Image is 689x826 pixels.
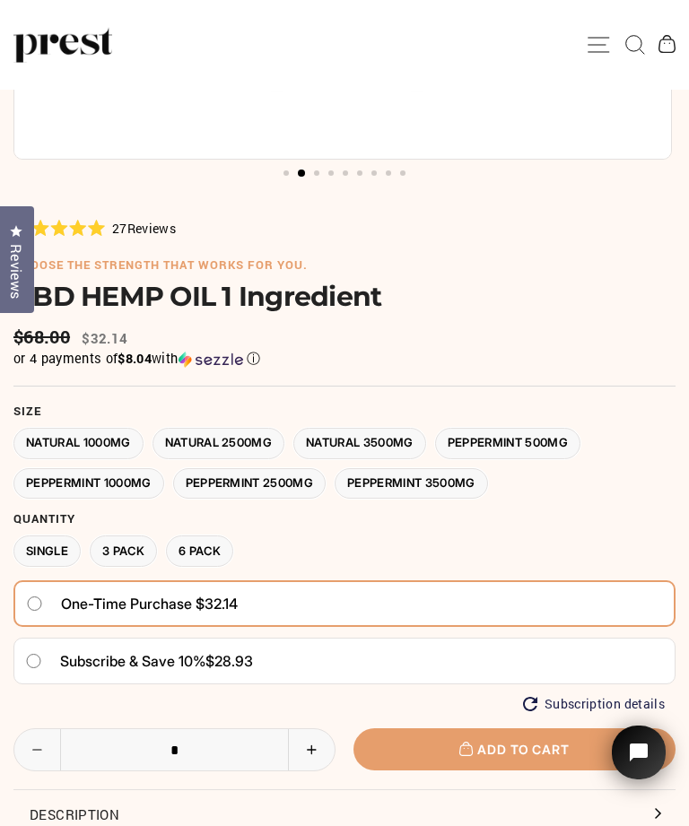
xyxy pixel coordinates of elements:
button: Subscription details [523,697,665,712]
div: 27Reviews [13,218,176,238]
label: 6 Pack [166,535,233,567]
span: Subscription details [545,697,665,712]
button: Increase item quantity by one [288,729,335,770]
label: Quantity [13,512,676,526]
span: One-time purchase $32.14 [61,589,238,618]
label: Peppermint 2500MG [173,468,327,500]
button: 3 [314,170,323,179]
button: 2 [298,170,307,178]
span: $32.14 [82,329,127,347]
label: Size [13,404,676,419]
button: 7 [371,170,380,179]
button: 6 [357,170,366,179]
input: Subscribe & save 10%$28.93 [25,654,42,668]
span: 27 [112,220,127,237]
button: Add to cart [353,728,676,770]
iframe: Tidio Chat [589,700,689,826]
span: Reviews [127,220,176,237]
div: or 4 payments of$8.04withSezzle Click to learn more about Sezzle [13,350,676,368]
input: quantity [14,729,335,772]
div: or 4 payments of with [13,350,676,368]
label: Natural 3500MG [293,428,426,459]
button: 9 [400,170,409,179]
label: Natural 2500MG [153,428,285,459]
h6: choose the strength that works for you. [13,258,676,273]
button: 5 [343,170,352,179]
span: Add to cart [459,742,569,757]
label: Peppermint 500MG [435,428,580,459]
label: 3 Pack [90,535,157,567]
label: Single [13,535,81,567]
button: 8 [386,170,395,179]
label: Peppermint 3500MG [335,468,488,500]
h1: CBD HEMP OIL 1 Ingredient [13,281,676,312]
img: Sezzle [179,352,243,368]
button: 1 [283,170,292,179]
span: Subscribe & save 10% [60,652,205,670]
span: Reviews [4,244,28,299]
span: $28.93 [205,652,253,670]
button: 4 [328,170,337,179]
label: Natural 1000MG [13,428,144,459]
span: $68.00 [13,326,74,348]
span: $8.04 [118,350,152,367]
label: Peppermint 1000MG [13,468,164,500]
img: PREST ORGANICS [13,27,112,63]
button: Reduce item quantity by one [14,729,61,770]
input: One-time purchase $32.14 [26,596,43,611]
